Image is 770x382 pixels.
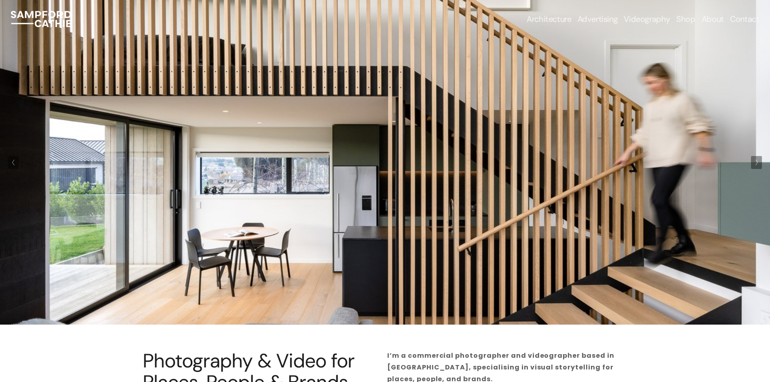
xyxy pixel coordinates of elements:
[676,13,695,25] a: Shop
[11,11,71,27] img: Sampford Cathie Photo + Video
[578,14,618,24] span: Advertising
[527,14,571,24] span: Architecture
[527,13,571,25] a: folder dropdown
[751,156,762,169] button: Next Slide
[578,13,618,25] a: folder dropdown
[8,156,19,169] button: Previous Slide
[624,13,670,25] a: Videography
[702,13,724,25] a: About
[730,13,759,25] a: Contact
